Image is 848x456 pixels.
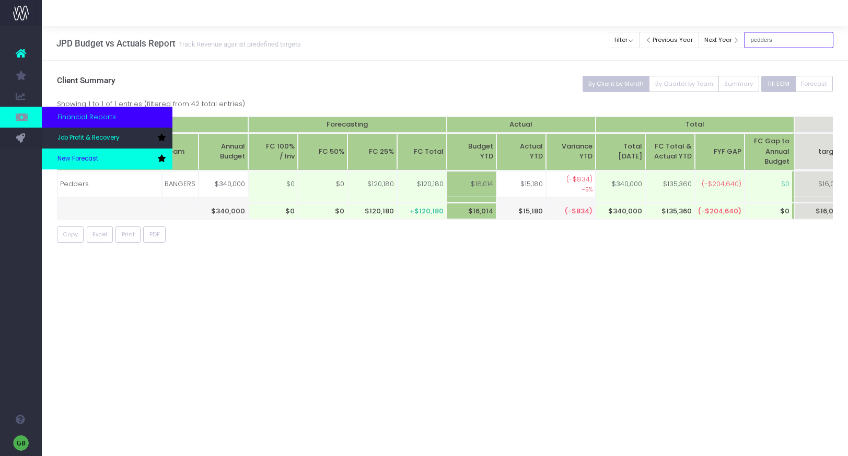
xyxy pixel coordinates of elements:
[63,230,78,239] span: Copy
[143,226,166,243] button: PDF
[347,171,397,197] td: $120,180
[57,96,833,109] div: Showing 1 to 1 of 1 entries (filtered from 42 total entries)
[702,179,741,189] span: (-$204,640)
[397,171,447,197] td: $120,180
[546,133,596,170] th: VarianceYTD: activate to sort column ascending
[640,32,699,48] button: Previous Year
[176,38,301,49] small: Track Revenue against predefined targets
[199,203,248,219] th: $340,000
[57,226,84,243] button: Copy
[248,171,298,197] td: $0
[596,117,794,133] th: Total
[818,146,841,157] span: target
[248,203,298,219] th: $0
[298,133,347,170] th: FC 50%: activate to sort column ascending
[609,32,640,48] button: filter
[761,76,833,92] div: Small button group
[397,133,447,170] th: FC Total: activate to sort column ascending
[447,203,496,219] th: $16,014
[149,230,160,239] span: PDF
[596,171,645,197] td: $340,000
[582,184,593,193] small: -5%
[794,171,844,197] td: $16,014
[596,203,645,219] th: $340,000
[199,171,248,197] td: $340,000
[695,133,745,170] th: FYF GAP: activate to sort column ascending
[447,133,496,170] th: BudgetYTD: activate to sort column ascending
[698,32,745,48] button: Next Year
[248,133,298,170] th: FC 100%/ Inv: activate to sort column ascending
[57,76,115,86] span: Client Summary
[298,171,347,197] td: $0
[795,76,833,92] button: Forecast
[649,76,719,92] button: By Quarter by Team
[13,435,29,451] img: images/default_profile_image.png
[596,133,645,170] th: TotalMonday: activate to sort column ascending
[347,133,397,170] th: FC 25%: activate to sort column ascending
[566,174,593,185] span: (-$834)
[248,117,447,133] th: Forecasting
[564,206,593,216] span: (-$834)
[122,230,135,239] span: Print
[410,206,444,216] span: +$120,180
[496,203,546,219] th: $15,180
[199,133,248,170] th: Annual Budget: activate to sort column ascending
[794,133,844,170] th: Jul 25 targettarget: activate to sort column ascending
[42,128,172,149] a: Job Profit & Recovery
[745,203,794,219] th: $0
[298,203,347,219] th: $0
[698,206,741,216] span: (-$204,640)
[645,203,695,219] th: $135,360
[56,38,301,49] h3: JPD Budget vs Actuals Report
[42,149,172,169] a: New Forecast
[745,133,794,170] th: FC Gap toAnnual Budget: activate to sort column ascending
[347,203,397,219] th: $120,180
[57,133,120,143] span: Job Profit & Recovery
[92,230,107,239] span: Excel
[57,112,116,122] span: Financial Reports
[745,32,833,48] input: Search...
[761,76,796,92] button: Till EOM
[645,171,695,197] td: $135,360
[115,226,141,243] button: Print
[781,179,789,189] span: $0
[794,203,844,219] th: $16,014
[583,76,759,92] div: Small button group
[162,133,199,170] th: Team: activate to sort column ascending
[583,76,650,92] button: By Client by Month
[718,76,759,92] button: Summary
[447,171,496,197] td: $16,014
[496,171,546,197] td: $15,180
[57,171,162,197] td: Pedders
[447,117,596,133] th: Actual
[496,133,546,170] th: ActualYTD: activate to sort column ascending
[162,171,199,197] td: BANGERS
[57,154,98,164] span: New Forecast
[87,226,113,243] button: Excel
[645,133,695,170] th: FC Total & Actual YTD: activate to sort column ascending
